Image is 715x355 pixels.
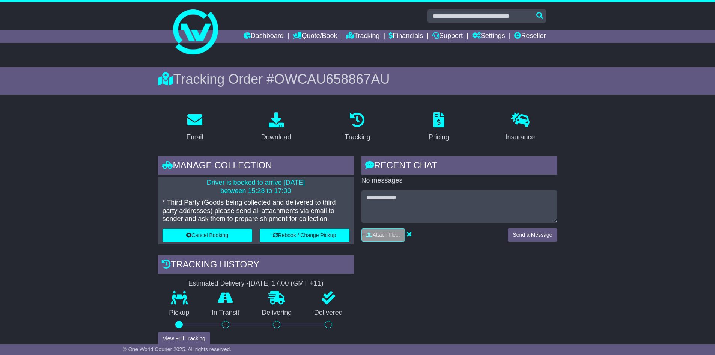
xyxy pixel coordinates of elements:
div: Pricing [429,132,449,142]
a: Tracking [340,110,375,145]
a: Pricing [424,110,454,145]
button: View Full Tracking [158,332,210,345]
div: Tracking Order # [158,71,557,87]
a: Dashboard [244,30,284,43]
span: OWCAU658867AU [274,71,390,87]
p: * Third Party (Goods being collected and delivered to third party addresses) please send all atta... [163,199,349,223]
button: Rebook / Change Pickup [260,229,349,242]
a: Reseller [514,30,546,43]
button: Cancel Booking [163,229,252,242]
div: Tracking history [158,255,354,276]
a: Settings [472,30,505,43]
div: Tracking [345,132,370,142]
div: Manage collection [158,156,354,177]
p: Driver is booked to arrive [DATE] between 15:28 to 17:00 [163,179,349,195]
p: No messages [361,177,557,185]
a: Tracking [346,30,379,43]
p: Delivered [303,309,354,317]
a: Financials [389,30,423,43]
div: Email [186,132,203,142]
p: Delivering [251,309,303,317]
a: Quote/Book [293,30,337,43]
a: Support [432,30,463,43]
div: Estimated Delivery - [158,279,354,288]
a: Insurance [501,110,540,145]
div: [DATE] 17:00 (GMT +11) [249,279,324,288]
a: Email [181,110,208,145]
span: © One World Courier 2025. All rights reserved. [123,346,232,352]
button: Send a Message [508,228,557,242]
div: RECENT CHAT [361,156,557,177]
p: In Transit [200,309,251,317]
a: Download [256,110,296,145]
div: Download [261,132,291,142]
div: Insurance [506,132,535,142]
p: Pickup [158,309,201,317]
